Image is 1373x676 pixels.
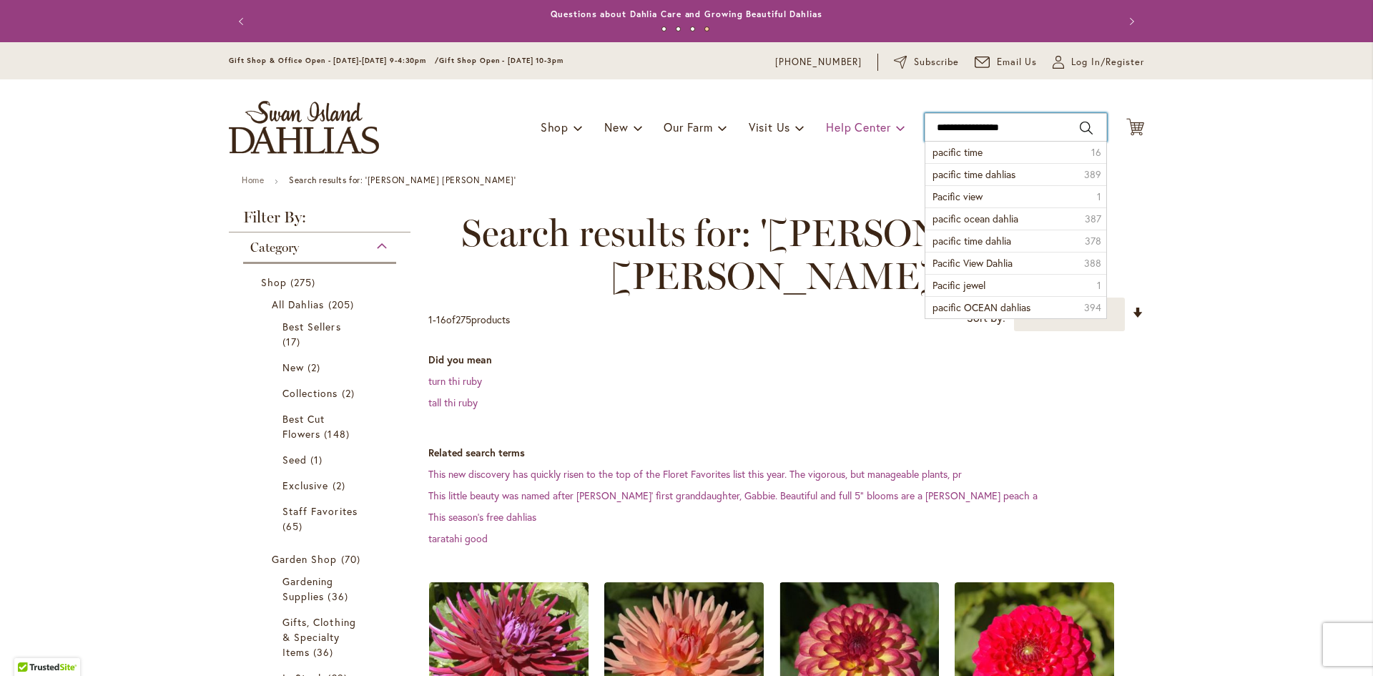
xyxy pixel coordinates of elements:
span: Category [250,240,299,255]
a: Best Cut Flowers [282,411,360,441]
span: New [282,361,304,374]
span: 388 [1084,256,1101,270]
iframe: Launch Accessibility Center [11,625,51,665]
span: 205 [328,297,358,312]
span: 65 [282,519,306,534]
span: 36 [328,589,351,604]
a: Shop [261,275,382,290]
span: Help Center [826,119,891,134]
button: Previous [229,7,257,36]
a: Email Us [975,55,1038,69]
span: New [604,119,628,134]
span: Exclusive [282,479,328,492]
a: Garden Shop [272,552,371,567]
span: 1 [1097,278,1101,293]
span: Best Sellers [282,320,341,333]
span: Our Farm [664,119,712,134]
span: Collections [282,386,338,400]
span: 2 [307,360,324,375]
span: pacific time [932,145,983,159]
a: store logo [229,101,379,154]
dt: Related search terms [428,446,1144,460]
span: Visit Us [749,119,790,134]
a: Exclusive [282,478,360,493]
span: Email Us [997,55,1038,69]
span: Pacific jewel [932,278,985,292]
a: This new discovery has quickly risen to the top of the Floret Favorites list this year. The vigor... [428,467,962,481]
span: Best Cut Flowers [282,412,325,441]
a: Home [242,175,264,185]
span: 378 [1085,234,1101,248]
span: Shop [261,275,287,289]
a: All Dahlias [272,297,371,312]
button: Search [1080,117,1093,139]
span: All Dahlias [272,298,325,311]
a: turn thi ruby [428,374,482,388]
span: 36 [313,645,337,660]
a: Questions about Dahlia Care and Growing Beautiful Dahlias [551,9,822,19]
a: Seed [282,452,360,467]
span: 16 [436,313,446,326]
span: 148 [324,426,353,441]
span: pacific time dahlia [932,234,1011,248]
span: Gift Shop Open - [DATE] 10-3pm [439,56,564,65]
a: taratahi good [428,532,488,545]
span: Subscribe [914,55,959,69]
span: 389 [1084,167,1101,182]
span: 2 [333,478,349,493]
span: Staff Favorites [282,504,358,518]
span: Gift Shop & Office Open - [DATE]-[DATE] 9-4:30pm / [229,56,439,65]
a: [PHONE_NUMBER] [775,55,862,69]
a: Collections [282,386,360,401]
span: Shop [541,119,569,134]
span: Log In/Register [1071,55,1144,69]
span: 275 [456,313,471,326]
a: Staff Favorites [282,504,360,534]
a: Log In/Register [1053,55,1144,69]
strong: Filter By: [229,210,410,232]
button: 1 of 4 [661,26,666,31]
span: Gifts, Clothing & Specialty Items [282,615,356,659]
span: Search results for: '[PERSON_NAME] [PERSON_NAME]' [428,212,1130,298]
a: Best Sellers [282,319,360,349]
span: pacific OCEAN dahlias [932,300,1030,314]
span: 1 [428,313,433,326]
span: pacific ocean dahlia [932,212,1018,225]
button: 4 of 4 [704,26,709,31]
a: Gifts, Clothing &amp; Specialty Items [282,614,360,660]
span: 2 [342,386,358,401]
span: 70 [341,552,364,567]
span: 394 [1084,300,1101,315]
p: - of products [428,308,510,331]
span: Gardening Supplies [282,574,333,603]
a: This season’s free dahlias [428,510,536,524]
a: This little beauty was named after [PERSON_NAME]' first granddaughter, Gabbie. Beautiful and full... [428,489,1038,502]
span: 1 [1097,190,1101,204]
span: 17 [282,334,304,349]
span: Pacific view [932,190,983,203]
span: 1 [310,452,326,467]
span: 275 [290,275,319,290]
button: Next [1116,7,1144,36]
span: 387 [1085,212,1101,226]
strong: Search results for: '[PERSON_NAME] [PERSON_NAME]' [289,175,516,185]
button: 2 of 4 [676,26,681,31]
button: 3 of 4 [690,26,695,31]
span: 16 [1091,145,1101,160]
span: Seed [282,453,307,466]
a: tall thi ruby [428,396,478,409]
a: New [282,360,360,375]
dt: Did you mean [428,353,1144,367]
span: Garden Shop [272,552,338,566]
a: Gardening Supplies [282,574,360,604]
a: Subscribe [894,55,959,69]
span: Pacific View Dahlia [932,256,1013,270]
span: pacific time dahlias [932,167,1015,181]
